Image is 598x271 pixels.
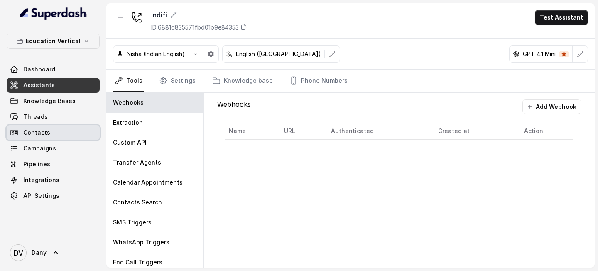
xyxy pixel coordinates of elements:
p: Extraction [113,118,143,127]
span: Threads [23,113,48,121]
a: Dashboard [7,62,100,77]
th: Created at [431,123,517,140]
p: Contacts Search [113,198,162,207]
a: Integrations [7,172,100,187]
span: Campaigns [23,144,56,153]
span: API Settings [23,192,59,200]
a: API Settings [7,188,100,203]
a: Campaigns [7,141,100,156]
a: Knowledge base [211,70,274,92]
p: Custom API [113,138,147,147]
span: Dashboard [23,65,55,74]
button: Add Webhook [522,99,581,114]
span: Integrations [23,176,59,184]
button: Education Vertical [7,34,100,49]
p: Calendar Appointments [113,178,183,187]
nav: Tabs [113,70,588,92]
span: Contacts [23,128,50,137]
p: ID: 6881d835571fbd01b9e84353 [151,23,239,32]
th: Action [517,123,573,140]
button: Test Assistant [535,10,588,25]
p: English ([GEOGRAPHIC_DATA]) [236,50,321,58]
span: Knowledge Bases [23,97,76,105]
a: Settings [157,70,197,92]
img: light.svg [20,7,87,20]
a: Assistants [7,78,100,93]
a: Contacts [7,125,100,140]
text: DV [14,249,23,257]
span: Dany [32,249,47,257]
a: Tools [113,70,144,92]
a: Knowledge Bases [7,94,100,108]
p: WhatsApp Triggers [113,238,169,246]
svg: openai logo [513,51,520,57]
p: Nisha (Indian English) [127,50,185,58]
span: Pipelines [23,160,50,168]
p: Webhooks [217,99,251,114]
p: Transfer Agents [113,158,161,167]
a: Phone Numbers [288,70,349,92]
a: Threads [7,109,100,124]
a: Dany [7,241,100,264]
span: Assistants [23,81,55,89]
p: SMS Triggers [113,218,152,227]
th: Authenticated [324,123,432,140]
p: End Call Triggers [113,258,162,266]
p: Education Vertical [26,36,81,46]
p: GPT 4.1 Mini [523,50,556,58]
th: URL [277,123,324,140]
th: Name [225,123,277,140]
div: Indifi [151,10,247,20]
a: Pipelines [7,157,100,172]
p: Webhooks [113,99,144,107]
